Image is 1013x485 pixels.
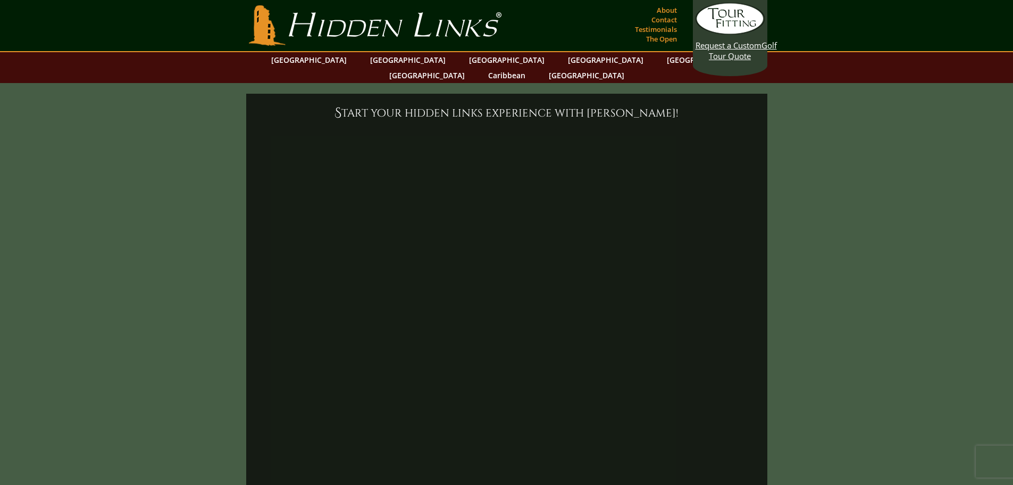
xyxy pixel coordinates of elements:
[643,31,680,46] a: The Open
[483,68,531,83] a: Caribbean
[632,22,680,37] a: Testimonials
[654,3,680,18] a: About
[662,52,748,68] a: [GEOGRAPHIC_DATA]
[266,52,352,68] a: [GEOGRAPHIC_DATA]
[696,40,761,51] span: Request a Custom
[649,12,680,27] a: Contact
[464,52,550,68] a: [GEOGRAPHIC_DATA]
[563,52,649,68] a: [GEOGRAPHIC_DATA]
[257,128,757,409] iframe: Start your Hidden Links experience with Sir Nick!
[365,52,451,68] a: [GEOGRAPHIC_DATA]
[257,104,757,121] h6: Start your Hidden Links experience with [PERSON_NAME]!
[384,68,470,83] a: [GEOGRAPHIC_DATA]
[543,68,630,83] a: [GEOGRAPHIC_DATA]
[696,3,765,61] a: Request a CustomGolf Tour Quote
